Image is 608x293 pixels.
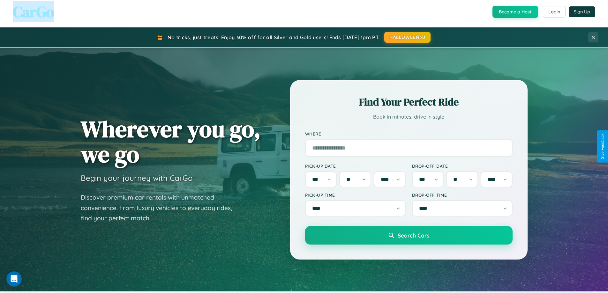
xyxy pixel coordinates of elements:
button: Become a Host [492,6,538,18]
span: CarGo [13,1,54,22]
span: No tricks, just treats! Enjoy 30% off for all Silver and Gold users! Ends [DATE] 1pm PT. [168,34,379,40]
iframe: Intercom live chat [6,271,22,287]
h3: Begin your journey with CarGo [81,173,193,183]
button: HALLOWEEN30 [384,32,431,43]
p: Discover premium car rentals with unmatched convenience. From luxury vehicles to everyday rides, ... [81,192,240,223]
h1: Wherever you go, we go [81,116,261,167]
label: Pick-up Date [305,163,406,169]
label: Drop-off Date [412,163,513,169]
p: Book in minutes, drive in style [305,112,513,121]
div: Give Feedback [600,134,605,159]
button: Login [543,6,566,18]
span: Search Cars [398,232,429,239]
button: Sign Up [569,6,595,17]
label: Pick-up Time [305,192,406,198]
button: Search Cars [305,226,513,245]
h2: Find Your Perfect Ride [305,95,513,109]
label: Where [305,131,513,136]
label: Drop-off Time [412,192,513,198]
